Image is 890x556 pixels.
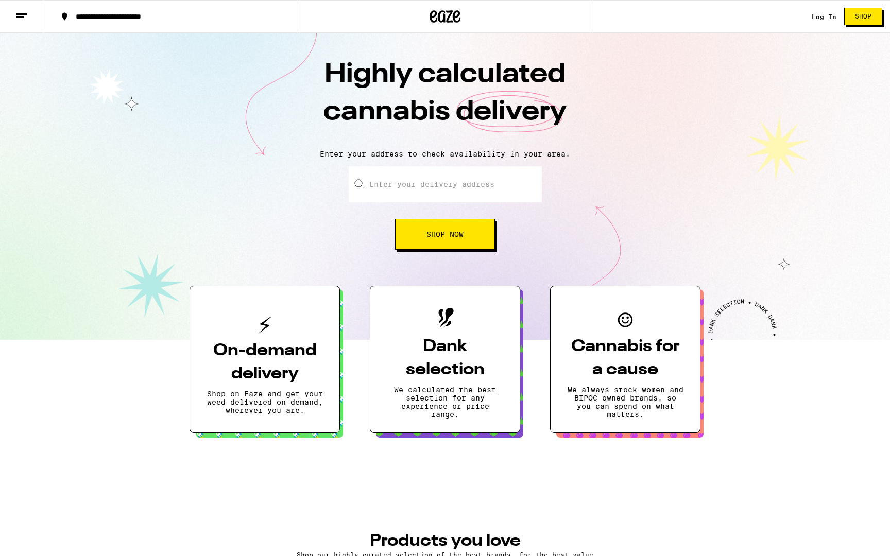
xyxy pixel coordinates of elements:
[207,390,323,414] p: Shop on Eaze and get your weed delivered on demand, wherever you are.
[200,533,690,549] h3: PRODUCTS YOU LOVE
[426,231,464,238] span: Shop Now
[395,219,495,250] button: Shop Now
[567,335,683,381] h3: Cannabis for a cause
[844,8,882,25] button: Shop
[567,386,683,419] p: We always stock women and BIPOC owned brands, so you can spend on what matters.
[265,56,625,142] h1: Highly calculated cannabis delivery
[855,13,871,20] span: Shop
[370,286,520,433] button: Dank selectionWe calculated the best selection for any experience or price range.
[190,286,340,433] button: On-demand deliveryShop on Eaze and get your weed delivered on demand, wherever you are.
[387,335,503,381] h3: Dank selection
[812,13,836,20] div: Log In
[349,166,542,202] input: Enter your delivery address
[387,386,503,419] p: We calculated the best selection for any experience or price range.
[550,286,700,433] button: Cannabis for a causeWe always stock women and BIPOC owned brands, so you can spend on what matters.
[207,339,323,386] h3: On-demand delivery
[10,150,880,158] p: Enter your address to check availability in your area.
